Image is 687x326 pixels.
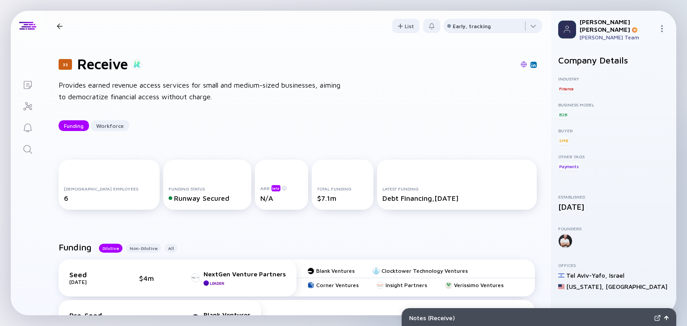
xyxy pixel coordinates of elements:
[260,194,303,202] div: N/A
[454,282,504,288] div: Verissimo Ventures
[64,186,154,191] div: [DEMOGRAPHIC_DATA] Employees
[453,23,491,30] div: Early, tracking
[566,283,604,290] div: [US_STATE] ,
[59,80,345,102] div: Provides earned revenue access services for small and medium-sized businesses, aiming to democrat...
[558,136,568,145] div: SMB
[342,315,392,322] div: Verissimo Ventures
[445,282,504,288] a: Verissimo Ventures
[204,270,286,278] div: NextGen Venture Partners
[11,95,44,116] a: Investor Map
[64,194,154,202] div: 6
[558,102,669,107] div: Business Model
[11,73,44,95] a: Lists
[69,311,114,319] div: Pre-Seed
[204,311,250,318] div: Blank Ventures
[382,186,531,191] div: Latest Funding
[59,242,92,252] h2: Funding
[558,162,579,171] div: Payments
[59,119,89,133] div: Funding
[558,284,564,290] img: United States Flag
[316,267,355,274] div: Blank Ventures
[333,315,392,322] a: Verissimo Ventures
[69,271,114,279] div: Seed
[558,226,669,231] div: Founders
[531,63,536,67] img: Receive Linkedin Page
[281,315,315,322] div: Soma Capital
[377,282,427,288] a: Insight Partners
[307,282,359,288] a: Corner Ventures
[558,76,669,81] div: Industry
[91,120,129,131] button: Workforce
[126,244,161,253] button: Non-Dilutive
[558,154,669,159] div: Other Tags
[139,274,166,282] div: $4m
[382,267,468,274] div: Clocktower Technology Ventures
[566,271,607,279] div: Tel Aviv-Yafo ,
[99,244,123,253] button: Dilutive
[169,186,246,191] div: Funding Status
[317,194,368,202] div: $7.1m
[11,116,44,138] a: Reminders
[317,186,368,191] div: Total Funding
[59,120,89,131] button: Funding
[77,55,128,72] h1: Receive
[558,262,669,268] div: Offices
[386,282,427,288] div: Insight Partners
[558,128,669,133] div: Buyer
[558,55,669,65] h2: Company Details
[558,110,568,119] div: B2B
[521,61,527,68] img: Receive Website
[191,270,286,286] a: NextGen Venture PartnersLeader
[59,59,72,70] div: 33
[558,272,564,279] img: Israel Flag
[558,194,669,199] div: Established
[580,18,655,33] div: [PERSON_NAME] [PERSON_NAME]
[260,185,303,191] div: ARR
[169,194,246,202] div: Runway Secured
[316,282,359,288] div: Corner Ventures
[658,25,666,32] img: Menu
[409,314,651,322] div: Notes ( Receive )
[307,267,355,274] a: Blank Ventures
[609,271,624,279] div: Israel
[91,119,129,133] div: Workforce
[558,84,574,93] div: Finance
[165,244,178,253] button: All
[210,281,224,286] div: Leader
[606,283,667,290] div: [GEOGRAPHIC_DATA]
[271,185,280,191] div: beta
[558,21,576,38] img: Profile Picture
[654,315,661,321] img: Expand Notes
[69,279,114,285] div: [DATE]
[580,34,655,41] div: [PERSON_NAME] Team
[664,316,669,320] img: Open Notes
[558,202,669,212] div: [DATE]
[272,315,315,322] a: Soma Capital
[11,138,44,159] a: Search
[373,267,468,274] a: Clocktower Technology Ventures
[382,194,531,202] div: Debt Financing, [DATE]
[392,19,420,33] button: List
[139,315,166,323] div: $3.1m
